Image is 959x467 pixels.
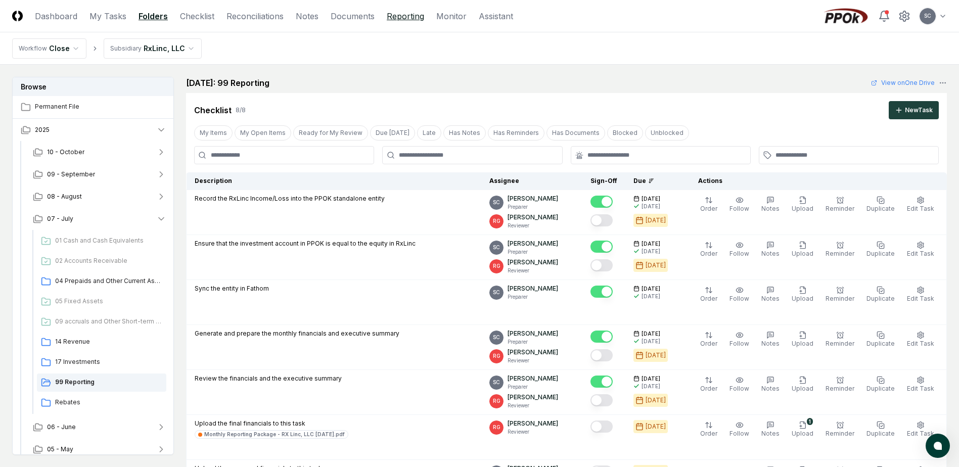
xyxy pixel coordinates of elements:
button: Unblocked [645,125,689,141]
button: Edit Task [905,194,936,215]
a: My Tasks [89,10,126,22]
span: Duplicate [866,385,895,392]
a: 05 Fixed Assets [37,293,166,311]
button: Duplicate [864,284,897,305]
div: 8 / 8 [236,106,246,115]
span: SC [493,334,500,341]
div: [DATE] [642,293,660,300]
span: 02 Accounts Receivable [55,256,162,265]
span: Duplicate [866,295,895,302]
button: Has Notes [443,125,486,141]
span: Edit Task [907,340,934,347]
span: Order [700,430,717,437]
a: Rebates [37,394,166,412]
button: Due Today [370,125,415,141]
span: [DATE] [642,375,660,383]
button: Follow [727,239,751,260]
button: Late [417,125,441,141]
span: Reminder [826,205,854,212]
button: Mark complete [590,331,613,343]
span: Notes [761,295,780,302]
a: 04 Prepaids and Other Current Assets [37,272,166,291]
span: Order [700,205,717,212]
button: Notes [759,374,782,395]
span: SC [493,289,500,296]
th: Sign-Off [582,172,625,190]
button: Notes [759,284,782,305]
button: Mark complete [590,349,613,361]
p: Reviewer [508,267,558,274]
span: Notes [761,340,780,347]
span: SC [493,379,500,386]
span: 17 Investments [55,357,162,366]
button: Notes [759,239,782,260]
span: SC [924,12,931,20]
span: Duplicate [866,430,895,437]
p: Reviewer [508,428,558,436]
span: 05 - May [47,445,73,454]
button: Upload [790,194,815,215]
button: Duplicate [864,239,897,260]
span: Order [700,385,717,392]
button: Edit Task [905,329,936,350]
span: 09 accruals and Other Short-term Liabilities [55,317,162,326]
p: [PERSON_NAME] [508,393,558,402]
div: 2025 [13,141,174,462]
a: 01 Cash and Cash Equivalents [37,232,166,250]
div: 07 - July [25,230,174,416]
span: [DATE] [642,195,660,203]
div: [DATE] [642,203,660,210]
a: Folders [139,10,168,22]
span: Upload [792,295,813,302]
span: Follow [729,295,749,302]
div: Workflow [19,44,47,53]
h2: [DATE]: 99 Reporting [186,77,269,89]
nav: breadcrumb [12,38,202,59]
span: Order [700,340,717,347]
a: Assistant [479,10,513,22]
span: 10 - October [47,148,84,157]
button: Order [698,194,719,215]
span: 04 Prepaids and Other Current Assets [55,276,162,286]
span: RG [493,424,500,431]
button: Mark complete [590,376,613,388]
span: Rebates [55,398,162,407]
span: Follow [729,205,749,212]
span: Upload [792,340,813,347]
span: Follow [729,385,749,392]
button: 06 - June [25,416,174,438]
button: Reminder [824,329,856,350]
div: New Task [905,106,933,115]
button: Duplicate [864,329,897,350]
a: Documents [331,10,375,22]
button: Notes [759,419,782,440]
div: [DATE] [646,422,666,431]
button: Reminder [824,419,856,440]
a: Reporting [387,10,424,22]
p: [PERSON_NAME] [508,419,558,428]
span: Duplicate [866,205,895,212]
p: Review the financials and the executive summary [195,374,342,383]
p: Preparer [508,203,558,211]
span: RG [493,217,500,225]
span: 01 Cash and Cash Equivalents [55,236,162,245]
span: Upload [792,385,813,392]
button: Reminder [824,239,856,260]
p: Reviewer [508,222,558,229]
a: View onOne Drive [871,78,935,87]
p: [PERSON_NAME] [508,239,558,248]
button: My Items [194,125,233,141]
a: 09 accruals and Other Short-term Liabilities [37,313,166,331]
button: Has Documents [546,125,605,141]
button: atlas-launcher [926,434,950,458]
span: Duplicate [866,250,895,257]
span: RG [493,262,500,270]
a: Reconciliations [226,10,284,22]
p: [PERSON_NAME] [508,329,558,338]
button: Order [698,284,719,305]
span: Follow [729,250,749,257]
span: Edit Task [907,205,934,212]
span: [DATE] [642,240,660,248]
button: Blocked [607,125,643,141]
span: 08 - August [47,192,82,201]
